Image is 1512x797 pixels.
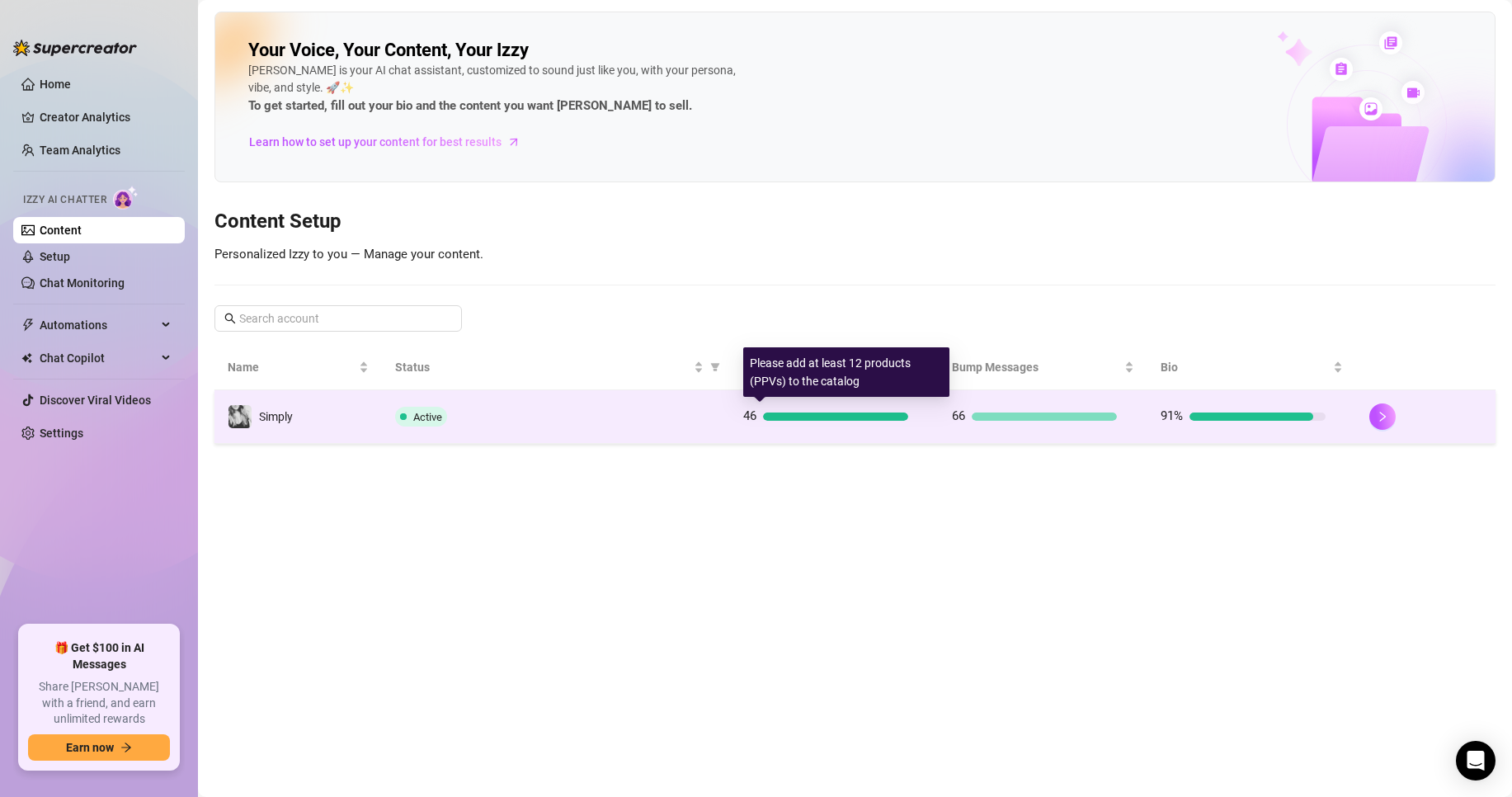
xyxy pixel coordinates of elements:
[1161,408,1183,423] span: 91%
[506,134,522,150] span: arrow-right
[40,78,71,91] a: Home
[214,209,1496,235] h3: Content Setup
[66,741,114,754] span: Earn now
[40,104,172,130] a: Creator Analytics
[28,734,170,761] button: Earn nowarrow-right
[214,247,483,262] span: Personalized Izzy to you — Manage your content.
[28,640,170,672] span: 🎁 Get $100 in AI Messages
[1239,13,1495,182] img: ai-chatter-content-library-cLFOSyPT.png
[743,347,949,397] div: Please add at least 12 products (PPVs) to the catalog
[40,144,120,157] a: Team Analytics
[40,394,151,407] a: Discover Viral Videos
[1161,358,1330,376] span: Bio
[239,309,439,328] input: Search account
[21,352,32,364] img: Chat Copilot
[28,679,170,728] span: Share [PERSON_NAME] with a friend, and earn unlimited rewards
[952,358,1121,376] span: Bump Messages
[248,98,692,113] strong: To get started, fill out your bio and the content you want [PERSON_NAME] to sell.
[248,39,529,62] h2: Your Voice, Your Content, Your Izzy
[13,40,137,56] img: logo-BBDzfeDw.svg
[40,345,157,371] span: Chat Copilot
[228,405,252,428] img: Simply
[23,192,106,208] span: Izzy AI Chatter
[21,318,35,332] span: thunderbolt
[120,742,132,753] span: arrow-right
[413,411,442,423] span: Active
[1456,741,1496,780] div: Open Intercom Messenger
[382,345,730,390] th: Status
[939,345,1147,390] th: Bump Messages
[248,62,743,116] div: [PERSON_NAME] is your AI chat assistant, customized to sound just like you, with your persona, vi...
[40,312,157,338] span: Automations
[743,408,756,423] span: 46
[249,133,502,151] span: Learn how to set up your content for best results
[707,355,723,380] span: filter
[248,129,533,155] a: Learn how to set up your content for best results
[40,276,125,290] a: Chat Monitoring
[1147,345,1356,390] th: Bio
[113,186,139,210] img: AI Chatter
[40,224,82,237] a: Content
[395,358,690,376] span: Status
[730,345,939,390] th: Products
[40,250,70,263] a: Setup
[952,408,965,423] span: 66
[1377,411,1388,422] span: right
[228,358,356,376] span: Name
[710,362,720,372] span: filter
[40,427,83,440] a: Settings
[214,345,382,390] th: Name
[224,313,236,324] span: search
[1369,403,1396,430] button: right
[259,410,293,423] span: Simply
